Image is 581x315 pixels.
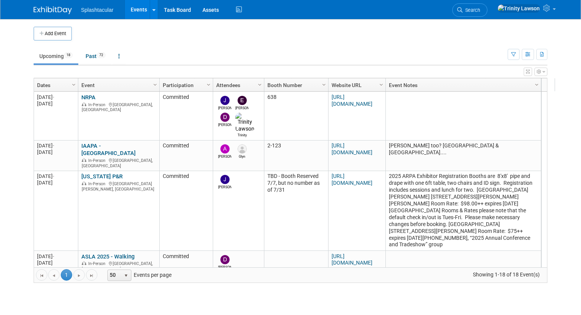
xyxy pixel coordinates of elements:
span: 50 [108,270,121,281]
a: Upcoming18 [34,49,78,63]
a: NRPA [81,94,95,101]
div: [DATE] [37,100,74,107]
div: Drew Ford [218,264,231,270]
a: Event Notes [389,79,536,92]
div: [DATE] [37,260,74,266]
div: Alex Weidman [218,153,231,159]
span: select [123,273,129,279]
a: [URL][DOMAIN_NAME] [332,94,372,107]
span: - [53,254,54,259]
img: In-Person Event [82,261,86,265]
span: Column Settings [71,82,77,88]
span: Go to the next page [76,273,82,279]
td: Committed [159,141,213,171]
a: Event [81,79,154,92]
img: Trinity Lawson [497,4,540,13]
span: Column Settings [152,82,158,88]
img: In-Person Event [82,181,86,185]
div: Trinity Lawson [235,132,249,138]
span: In-Person [88,181,108,186]
td: TBD - Booth Reserved 7/7, but no number as of 7/31 [264,171,328,251]
span: Go to the previous page [51,273,57,279]
span: Column Settings [321,82,327,88]
div: [DATE] [37,253,74,260]
a: Column Settings [533,79,541,90]
img: Jimmy Nigh [220,96,230,105]
span: Go to the first page [39,273,45,279]
div: [GEOGRAPHIC_DATA], [GEOGRAPHIC_DATA] [81,101,156,113]
td: Committed [159,251,213,274]
span: - [53,173,54,179]
td: Committed [159,171,213,251]
a: Column Settings [151,79,160,90]
a: Dates [37,79,73,92]
a: Column Settings [377,79,386,90]
span: In-Person [88,102,108,107]
a: IAAPA - [GEOGRAPHIC_DATA] [81,142,136,157]
span: Column Settings [534,82,540,88]
td: [PERSON_NAME] too? [GEOGRAPHIC_DATA] & [GEOGRAPHIC_DATA].... [385,141,541,171]
a: Column Settings [320,79,329,90]
div: Jimmy Nigh [218,105,231,111]
img: Alex Weidman [220,144,230,153]
a: ASLA 2025 - Walking [81,253,134,260]
div: [GEOGRAPHIC_DATA], [GEOGRAPHIC_DATA] [81,157,156,168]
a: Website URL [332,79,380,92]
td: 638 [264,92,328,140]
div: [GEOGRAPHIC_DATA], [GEOGRAPHIC_DATA] [81,260,156,271]
span: In-Person [88,261,108,266]
a: [US_STATE] P&R [81,173,123,180]
span: In-Person [88,158,108,163]
div: Enrico Rossi [235,105,249,111]
div: [GEOGRAPHIC_DATA][PERSON_NAME], [GEOGRAPHIC_DATA] [81,180,156,192]
a: Column Settings [256,79,264,90]
img: Trinity Lawson [235,113,254,132]
td: 2025 ARPA Exhibitor Registration Booths are 8'x8' pipe and drape with one 6ft table, two chairs a... [385,171,541,251]
span: 72 [97,52,105,58]
img: ExhibitDay [34,6,72,14]
span: Events per page [98,269,179,281]
img: Drew Ford [220,113,230,122]
div: [DATE] [37,179,74,186]
img: Drew Ford [220,255,230,264]
img: Glyn Jones [238,144,247,153]
a: Attendees [216,79,259,92]
a: Go to the first page [36,269,47,281]
span: 18 [64,52,73,58]
div: Drew Ford [218,122,231,128]
a: [URL][DOMAIN_NAME] [332,173,372,186]
div: Glyn Jones [235,153,249,159]
span: Column Settings [257,82,263,88]
span: Search [463,7,480,13]
span: Column Settings [378,82,384,88]
span: Go to the last page [89,273,95,279]
span: - [53,94,54,100]
img: Enrico Rossi [238,96,247,105]
a: [URL][DOMAIN_NAME] [332,253,372,266]
img: In-Person Event [82,158,86,162]
span: 1 [61,269,72,281]
span: - [53,143,54,149]
span: Column Settings [206,82,212,88]
span: Showing 1-18 of 18 Event(s) [466,269,547,280]
a: Go to the next page [73,269,85,281]
div: Jimmy Nigh [218,184,231,190]
a: Column Settings [205,79,213,90]
div: [DATE] [37,142,74,149]
img: In-Person Event [82,102,86,106]
a: Participation [163,79,208,92]
td: Committed [159,92,213,140]
div: [DATE] [37,94,74,100]
a: Column Settings [70,79,78,90]
a: [URL][DOMAIN_NAME] [332,142,372,155]
span: Splashtacular [81,7,113,13]
a: Booth Number [267,79,323,92]
a: Go to the last page [86,269,97,281]
button: Add Event [34,27,72,40]
img: Jimmy Nigh [220,175,230,184]
div: [DATE] [37,173,74,179]
td: 2-123 [264,141,328,171]
a: Go to the previous page [48,269,60,281]
a: Search [452,3,487,17]
a: Past72 [80,49,111,63]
